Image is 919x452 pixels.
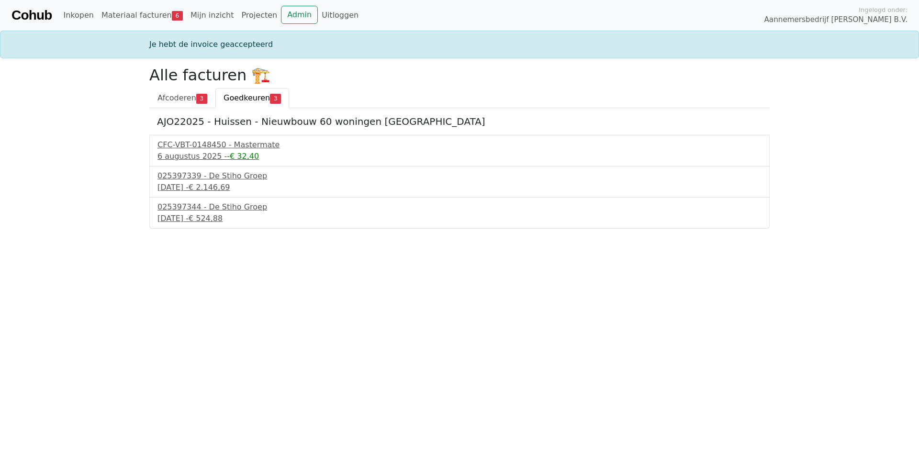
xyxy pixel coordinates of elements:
a: CFC-VBT-0148450 - Mastermate6 augustus 2025 --€ 32,40 [157,139,762,162]
div: 025397344 - De Stiho Groep [157,201,762,213]
a: Mijn inzicht [187,6,238,25]
a: 025397339 - De Stiho Groep[DATE] -€ 2.146,69 [157,170,762,193]
span: 3 [196,94,207,103]
div: 6 augustus 2025 - [157,151,762,162]
span: 6 [172,11,183,21]
div: 025397339 - De Stiho Groep [157,170,762,182]
span: Aannemersbedrijf [PERSON_NAME] B.V. [764,14,908,25]
a: Inkopen [59,6,97,25]
span: € 524,88 [189,214,223,223]
span: Goedkeuren [224,93,270,102]
a: Projecten [237,6,281,25]
h2: Alle facturen 🏗️ [149,66,770,84]
span: Ingelogd onder: [859,5,908,14]
div: Je hebt de invoice geaccepteerd [144,39,775,50]
span: 3 [270,94,281,103]
span: € 2.146,69 [189,183,230,192]
h5: AJO22025 - Huissen - Nieuwbouw 60 woningen [GEOGRAPHIC_DATA] [157,116,762,127]
a: Afcoderen3 [149,88,215,108]
span: -€ 32,40 [227,152,259,161]
a: Uitloggen [318,6,362,25]
div: [DATE] - [157,213,762,224]
span: Afcoderen [157,93,196,102]
a: Materiaal facturen6 [98,6,187,25]
a: Admin [281,6,318,24]
a: 025397344 - De Stiho Groep[DATE] -€ 524,88 [157,201,762,224]
div: CFC-VBT-0148450 - Mastermate [157,139,762,151]
div: [DATE] - [157,182,762,193]
a: Goedkeuren3 [215,88,289,108]
a: Cohub [11,4,52,27]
